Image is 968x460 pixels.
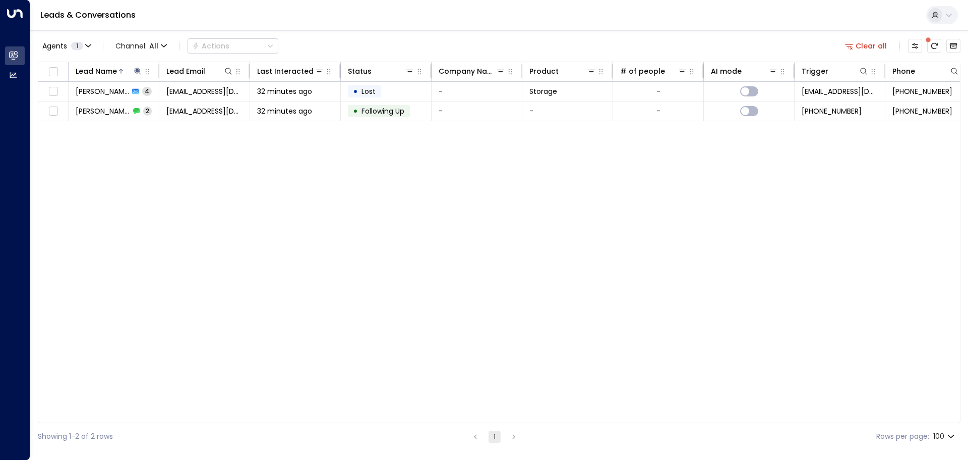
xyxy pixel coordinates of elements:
[529,65,596,77] div: Product
[143,107,152,115] span: 2
[257,65,314,77] div: Last Interacted
[188,38,278,54] div: Button group with a nested menu
[892,65,959,77] div: Phone
[522,101,613,121] td: -
[361,86,376,96] span: Lost
[166,65,233,77] div: Lead Email
[257,106,312,116] span: 32 minutes ago
[432,82,522,101] td: -
[111,39,171,53] span: Channel:
[76,65,143,77] div: Lead Name
[149,42,158,50] span: All
[257,65,324,77] div: Last Interacted
[42,42,67,49] span: Agents
[192,41,229,50] div: Actions
[47,105,59,118] span: Toggle select row
[656,86,660,96] div: -
[188,38,278,54] button: Actions
[802,65,828,77] div: Trigger
[489,431,501,443] button: page 1
[40,9,136,21] a: Leads & Conversations
[257,86,312,96] span: 32 minutes ago
[946,39,960,53] button: Archived Leads
[361,106,404,116] span: Following Up
[38,39,95,53] button: Agents1
[802,65,869,77] div: Trigger
[71,42,83,50] span: 1
[166,86,243,96] span: dc.10@live.co.uk
[529,65,559,77] div: Product
[876,431,929,442] label: Rows per page:
[111,39,171,53] button: Channel:All
[353,103,358,120] div: •
[47,66,59,78] span: Toggle select all
[802,106,862,116] span: +447753651863
[711,65,742,77] div: AI mode
[892,106,952,116] span: +447753651863
[620,65,687,77] div: # of people
[841,39,891,53] button: Clear all
[892,86,952,96] span: +447753651863
[166,106,243,116] span: dc.10@live.co.uk
[432,101,522,121] td: -
[933,429,956,444] div: 100
[166,65,205,77] div: Lead Email
[892,65,915,77] div: Phone
[469,430,520,443] nav: pagination navigation
[802,86,878,96] span: leads@space-station.co.uk
[348,65,372,77] div: Status
[908,39,922,53] button: Customize
[620,65,665,77] div: # of people
[76,86,129,96] span: Kerrie-George Hitches
[529,86,557,96] span: Storage
[142,87,152,95] span: 4
[711,65,778,77] div: AI mode
[656,106,660,116] div: -
[439,65,506,77] div: Company Name
[439,65,496,77] div: Company Name
[38,431,113,442] div: Showing 1-2 of 2 rows
[47,85,59,98] span: Toggle select row
[76,106,130,116] span: Kerrie-George Hitches
[348,65,415,77] div: Status
[927,39,941,53] span: There are new threads available. Refresh the grid to view the latest updates.
[76,65,117,77] div: Lead Name
[353,83,358,100] div: •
